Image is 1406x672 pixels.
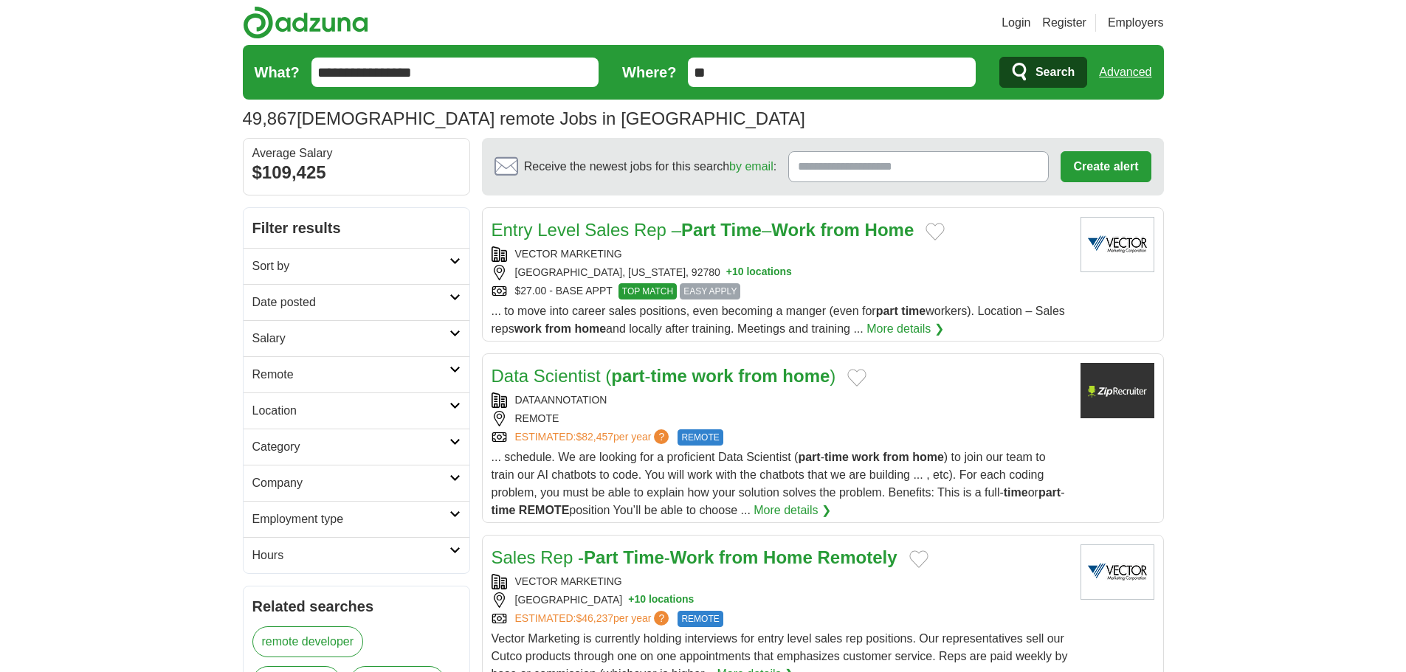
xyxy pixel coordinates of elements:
[729,160,773,173] a: by email
[866,320,944,338] a: More details ❯
[243,108,805,128] h1: [DEMOGRAPHIC_DATA] remote Jobs in [GEOGRAPHIC_DATA]
[252,148,461,159] div: Average Salary
[492,283,1069,299] div: $27.00 - BASE APPT
[492,392,1069,408] div: DATAANNOTATION
[252,510,449,528] h2: Employment type
[692,366,734,386] strong: work
[1108,14,1164,32] a: Employers
[492,265,1069,280] div: [GEOGRAPHIC_DATA], [US_STATE], 92780
[1061,151,1151,182] button: Create alert
[252,595,461,617] h2: Related searches
[623,547,664,567] strong: Time
[628,592,634,608] span: +
[926,223,945,240] button: Add to favorite jobs
[1081,363,1154,418] img: Company logo
[244,537,469,573] a: Hours
[545,322,571,335] strong: from
[252,330,449,347] h2: Salary
[680,283,740,299] span: EASY APPLY
[909,550,928,568] button: Add to favorite jobs
[252,626,364,657] a: remote developer
[244,208,469,248] h2: Filter results
[1099,58,1151,87] a: Advanced
[252,366,449,384] h2: Remote
[514,322,542,335] strong: work
[252,438,449,456] h2: Category
[1002,14,1030,32] a: Login
[852,451,879,463] strong: work
[798,451,820,463] strong: part
[1081,544,1154,600] img: Vector Marketing logo
[1081,217,1154,272] img: Vector Marketing logo
[726,265,732,280] span: +
[1004,486,1028,499] strong: time
[252,294,449,311] h2: Date posted
[576,612,613,624] span: $46,237
[255,61,300,83] label: What?
[492,547,897,567] a: Sales Rep -Part Time-Work from Home Remotely
[252,402,449,420] h2: Location
[738,366,777,386] strong: from
[901,305,926,317] strong: time
[492,220,914,240] a: Entry Level Sales Rep –Part Time–Work from Home
[999,57,1087,88] button: Search
[681,220,716,240] strong: Part
[252,547,449,564] h2: Hours
[618,283,677,299] span: TOP MATCH
[519,504,569,516] strong: REMOTE
[1035,58,1075,87] span: Search
[252,474,449,492] h2: Company
[244,429,469,465] a: Category
[912,451,944,463] strong: home
[817,547,897,567] strong: Remotely
[883,451,909,463] strong: from
[252,257,449,275] h2: Sort by
[847,369,866,387] button: Add to favorite jobs
[515,611,672,627] a: ESTIMATED:$46,237per year?
[492,504,516,516] strong: time
[244,248,469,284] a: Sort by
[719,547,758,567] strong: from
[754,502,831,519] a: More details ❯
[515,575,622,587] a: VECTOR MARKETING
[492,366,836,386] a: Data Scientist (part-time work from home)
[654,429,669,444] span: ?
[524,158,776,176] span: Receive the newest jobs for this search :
[515,429,672,446] a: ESTIMATED:$82,457per year?
[1038,486,1061,499] strong: part
[252,159,461,186] div: $109,425
[821,220,860,240] strong: from
[628,592,694,608] button: +10 locations
[244,465,469,501] a: Company
[720,220,762,240] strong: Time
[515,248,622,260] a: VECTOR MARKETING
[876,305,898,317] strong: part
[243,105,297,132] span: 49,867
[576,431,613,443] span: $82,457
[622,61,676,83] label: Where?
[782,366,830,386] strong: home
[611,366,644,386] strong: part
[865,220,914,240] strong: Home
[763,547,813,567] strong: Home
[244,356,469,392] a: Remote
[244,392,469,429] a: Location
[771,220,816,240] strong: Work
[651,366,687,386] strong: time
[574,322,606,335] strong: home
[244,320,469,356] a: Salary
[492,411,1069,426] div: REMOTE
[670,547,714,567] strong: Work
[824,451,849,463] strong: time
[726,265,792,280] button: +10 locations
[584,547,618,567] strong: Part
[492,592,1069,608] div: [GEOGRAPHIC_DATA]
[678,429,723,446] span: REMOTE
[244,284,469,320] a: Date posted
[1042,14,1086,32] a: Register
[243,6,368,39] img: Adzuna logo
[492,451,1065,516] span: ... schedule. We are looking for a proficient Data Scientist ( - ) to join our team to train our ...
[678,611,723,627] span: REMOTE
[654,611,669,626] span: ?
[244,501,469,537] a: Employment type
